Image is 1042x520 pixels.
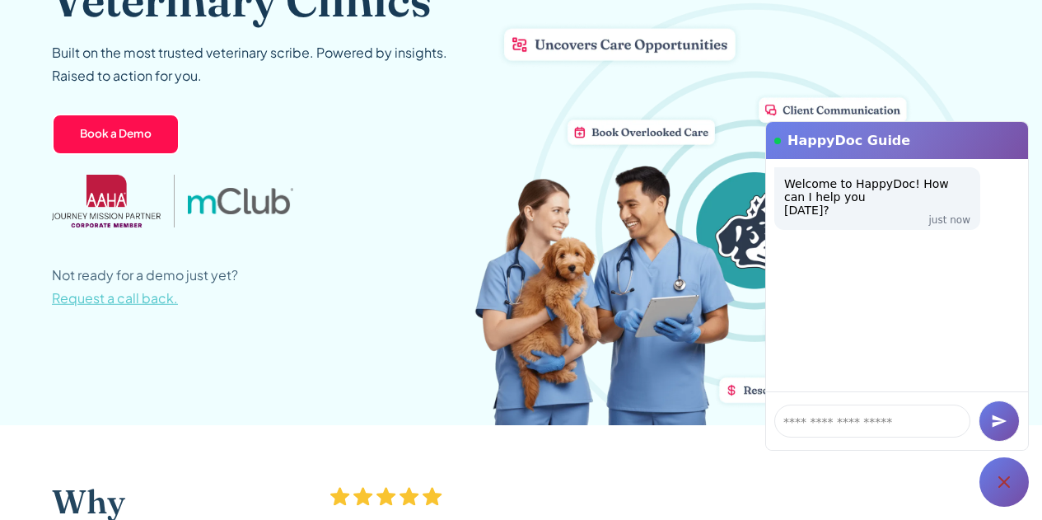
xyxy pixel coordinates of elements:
a: Book a Demo [52,114,180,155]
span: Request a call back. [52,288,178,306]
img: mclub logo [188,188,293,214]
img: AAHA Advantage logo [52,175,161,227]
p: Built on the most trusted veterinary scribe. Powered by insights. Raised to action for you. [52,41,447,87]
p: Not ready for a demo just yet? [52,263,238,309]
